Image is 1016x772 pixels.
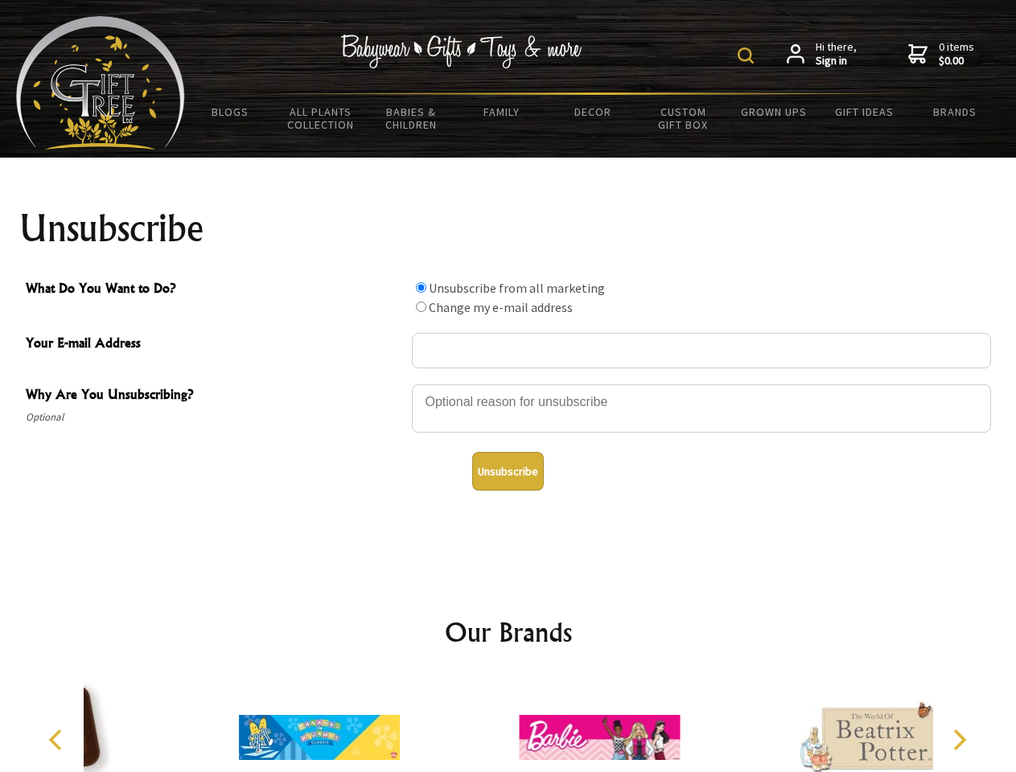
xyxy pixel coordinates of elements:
[816,40,857,68] span: Hi there,
[429,299,573,315] label: Change my e-mail address
[638,95,729,142] a: Custom Gift Box
[366,95,457,142] a: Babies & Children
[341,35,582,68] img: Babywear - Gifts - Toys & more
[412,333,991,368] input: Your E-mail Address
[32,613,985,651] h2: Our Brands
[547,95,638,129] a: Decor
[19,209,997,248] h1: Unsubscribe
[412,384,991,433] textarea: Why Are You Unsubscribing?
[819,95,910,129] a: Gift Ideas
[939,54,974,68] strong: $0.00
[26,278,404,302] span: What Do You Want to Do?
[908,40,974,68] a: 0 items$0.00
[787,40,857,68] a: Hi there,Sign in
[738,47,754,64] img: product search
[26,333,404,356] span: Your E-mail Address
[429,280,605,296] label: Unsubscribe from all marketing
[472,452,544,491] button: Unsubscribe
[185,95,276,129] a: BLOGS
[941,722,977,758] button: Next
[910,95,1001,129] a: Brands
[816,54,857,68] strong: Sign in
[16,16,185,150] img: Babyware - Gifts - Toys and more...
[26,384,404,408] span: Why Are You Unsubscribing?
[457,95,548,129] a: Family
[728,95,819,129] a: Grown Ups
[416,302,426,312] input: What Do You Want to Do?
[416,282,426,293] input: What Do You Want to Do?
[939,39,974,68] span: 0 items
[26,408,404,427] span: Optional
[276,95,367,142] a: All Plants Collection
[40,722,76,758] button: Previous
